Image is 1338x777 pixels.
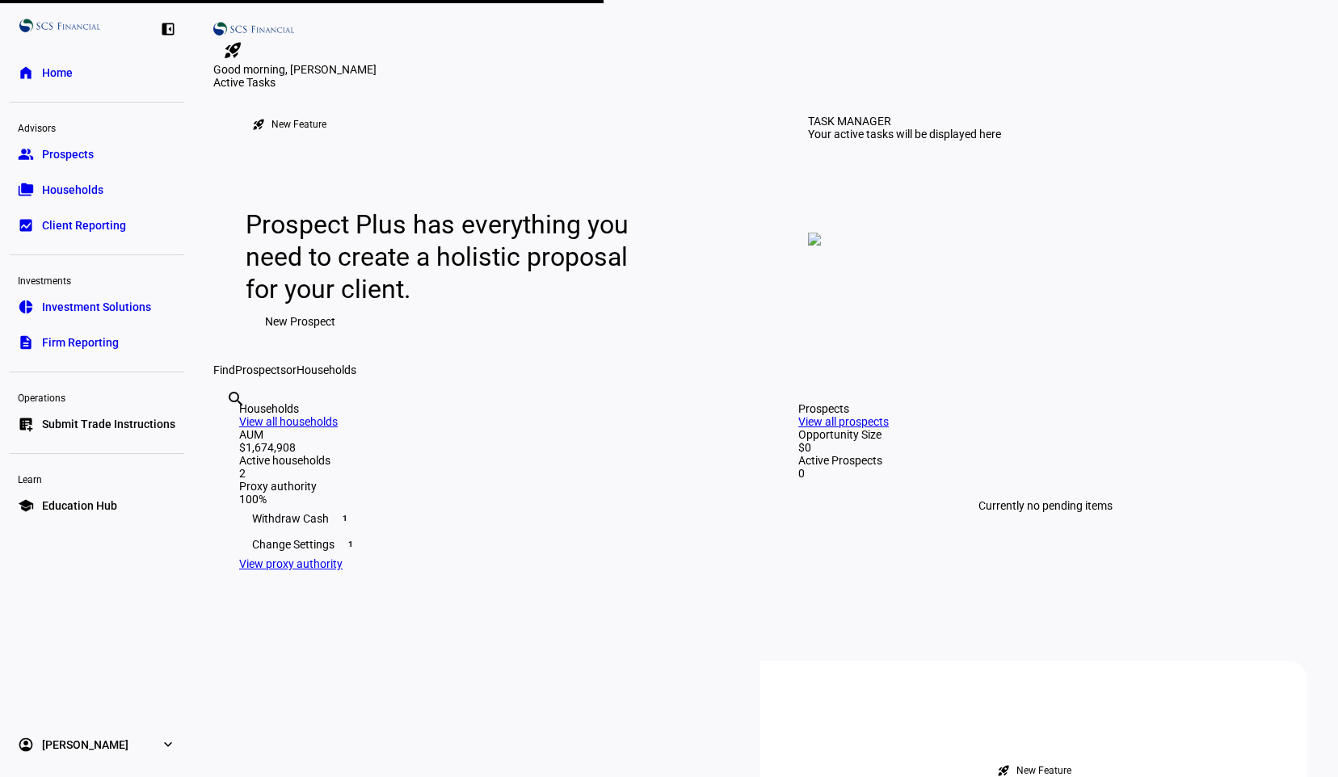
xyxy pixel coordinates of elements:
[798,415,889,428] a: View all prospects
[10,209,184,241] a: bid_landscapeClient Reporting
[18,217,34,233] eth-mat-symbol: bid_landscape
[10,467,184,489] div: Learn
[808,115,891,128] div: TASK MANAGER
[226,411,229,430] input: Enter name of prospect or household
[42,498,117,514] span: Education Hub
[10,291,184,323] a: pie_chartInvestment Solutions
[239,428,734,441] div: AUM
[213,76,1319,89] div: Active Tasks
[344,538,357,551] span: 1
[235,363,286,376] span: Prospects
[798,454,1293,467] div: Active Prospects
[798,480,1293,531] div: Currently no pending items
[808,128,1001,141] div: Your active tasks will be displayed here
[42,65,73,81] span: Home
[798,441,1293,454] div: $0
[239,441,734,454] div: $1,674,908
[10,268,184,291] div: Investments
[18,416,34,432] eth-mat-symbol: list_alt_add
[18,334,34,351] eth-mat-symbol: description
[42,737,128,753] span: [PERSON_NAME]
[239,454,734,467] div: Active households
[42,299,151,315] span: Investment Solutions
[798,402,1293,415] div: Prospects
[213,63,1319,76] div: Good morning, [PERSON_NAME]
[42,416,175,432] span: Submit Trade Instructions
[808,233,821,246] img: empty-tasks.png
[239,493,734,506] div: 100%
[239,531,734,557] div: Change Settings
[997,764,1010,777] mat-icon: rocket_launch
[239,415,338,428] a: View all households
[271,118,326,131] div: New Feature
[10,385,184,408] div: Operations
[226,389,246,409] mat-icon: search
[1016,764,1071,777] div: New Feature
[18,182,34,198] eth-mat-symbol: folder_copy
[42,146,94,162] span: Prospects
[798,428,1293,441] div: Opportunity Size
[297,363,356,376] span: Households
[798,467,1293,480] div: 0
[10,57,184,89] a: homeHome
[18,737,34,753] eth-mat-symbol: account_circle
[239,467,734,480] div: 2
[246,208,644,305] div: Prospect Plus has everything you need to create a holistic proposal for your client.
[18,146,34,162] eth-mat-symbol: group
[239,402,734,415] div: Households
[160,737,176,753] eth-mat-symbol: expand_more
[213,363,1319,376] div: Find or
[223,40,242,60] mat-icon: rocket_launch
[239,557,343,570] a: View proxy authority
[18,65,34,81] eth-mat-symbol: home
[265,305,335,338] span: New Prospect
[42,334,119,351] span: Firm Reporting
[18,299,34,315] eth-mat-symbol: pie_chart
[10,115,184,138] div: Advisors
[10,326,184,359] a: descriptionFirm Reporting
[18,498,34,514] eth-mat-symbol: school
[10,174,184,206] a: folder_copyHouseholds
[42,182,103,198] span: Households
[246,305,355,338] button: New Prospect
[239,506,734,531] div: Withdraw Cash
[339,512,351,525] span: 1
[252,118,265,131] mat-icon: rocket_launch
[42,217,126,233] span: Client Reporting
[160,21,176,37] eth-mat-symbol: left_panel_close
[239,480,734,493] div: Proxy authority
[10,138,184,170] a: groupProspects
